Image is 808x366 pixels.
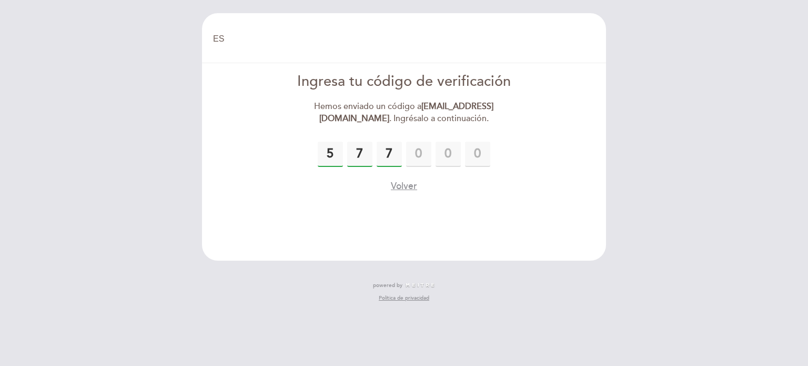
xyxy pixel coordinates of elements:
button: Volver [391,180,417,193]
div: Hemos enviado un código a . Ingrésalo a continuación. [284,101,525,125]
a: Política de privacidad [379,294,429,302]
input: 0 [318,142,343,167]
span: powered by [373,282,402,289]
input: 0 [406,142,431,167]
div: Ingresa tu código de verificación [284,72,525,92]
input: 0 [377,142,402,167]
a: powered by [373,282,435,289]
input: 0 [347,142,372,167]
input: 0 [436,142,461,167]
strong: [EMAIL_ADDRESS][DOMAIN_NAME] [319,101,494,124]
img: MEITRE [405,283,435,288]
input: 0 [465,142,490,167]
